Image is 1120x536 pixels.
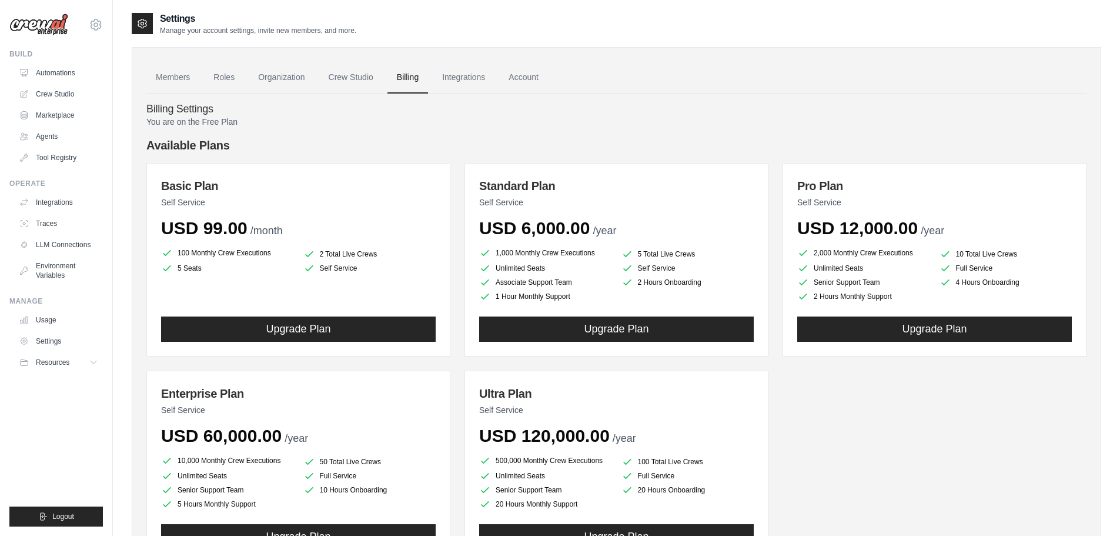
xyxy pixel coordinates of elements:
span: /month [250,225,283,237]
h3: Basic Plan [161,178,436,194]
li: Self Service [621,262,754,274]
span: USD 12,000.00 [797,218,918,238]
li: Senior Support Team [479,484,612,496]
li: 50 Total Live Crews [303,456,436,468]
p: Self Service [161,404,436,416]
div: Build [9,49,103,59]
img: Logo [9,14,68,36]
a: Roles [204,62,244,94]
span: /year [285,432,308,444]
li: Associate Support Team [479,277,612,288]
a: Organization [249,62,314,94]
a: Billing [387,62,428,94]
li: Full Service [621,470,754,482]
li: 100 Total Live Crews [621,456,754,468]
a: Environment Variables [14,257,103,285]
a: Usage [14,311,103,329]
li: Unlimited Seats [479,262,612,274]
li: 2,000 Monthly Crew Executions [797,246,930,260]
span: USD 6,000.00 [479,218,590,238]
li: Unlimited Seats [479,470,612,482]
a: Integrations [433,62,494,94]
button: Upgrade Plan [797,317,1072,342]
h4: Billing Settings [146,103,1086,116]
li: Senior Support Team [797,277,930,288]
a: Integrations [14,193,103,212]
h3: Standard Plan [479,178,754,194]
span: USD 60,000.00 [161,426,282,445]
a: Crew Studio [319,62,383,94]
li: Self Service [303,262,436,274]
li: 20 Hours Onboarding [621,484,754,496]
li: Unlimited Seats [797,262,930,274]
p: You are on the Free Plan [146,116,1086,128]
a: Traces [14,214,103,233]
h3: Enterprise Plan [161,385,436,402]
li: 1 Hour Monthly Support [479,291,612,302]
span: /year [593,225,616,237]
p: Self Service [161,197,436,208]
li: 5 Hours Monthly Support [161,498,294,510]
li: 10,000 Monthly Crew Executions [161,454,294,468]
li: 10 Total Live Crews [940,248,1072,260]
a: Members [146,62,199,94]
span: USD 120,000.00 [479,426,610,445]
span: Resources [36,358,69,367]
li: 5 Total Live Crews [621,248,754,260]
a: Agents [14,127,103,146]
a: Marketplace [14,106,103,125]
span: Logout [52,512,74,521]
a: Automations [14,64,103,82]
h3: Pro Plan [797,178,1072,194]
li: 500,000 Monthly Crew Executions [479,454,612,468]
a: LLM Connections [14,235,103,254]
li: 100 Monthly Crew Executions [161,246,294,260]
li: 20 Hours Monthly Support [479,498,612,510]
span: /year [921,225,944,237]
li: Unlimited Seats [161,470,294,482]
a: Crew Studio [14,85,103,104]
button: Upgrade Plan [161,317,436,342]
h4: Available Plans [146,137,1086,154]
span: /year [613,432,636,444]
p: Self Service [797,197,1072,208]
a: Settings [14,332,103,351]
span: USD 99.00 [161,218,248,238]
p: Self Service [479,404,754,416]
h3: Ultra Plan [479,385,754,402]
button: Resources [14,353,103,372]
div: Operate [9,179,103,188]
li: Senior Support Team [161,484,294,496]
h2: Settings [160,12,356,26]
li: 5 Seats [161,262,294,274]
li: 2 Hours Monthly Support [797,291,930,302]
button: Logout [9,507,103,527]
li: 2 Hours Onboarding [621,277,754,288]
li: 4 Hours Onboarding [940,277,1072,288]
li: Full Service [940,262,1072,274]
div: Manage [9,297,103,306]
p: Self Service [479,197,754,208]
li: 10 Hours Onboarding [303,484,436,496]
li: Full Service [303,470,436,482]
p: Manage your account settings, invite new members, and more. [160,26,356,35]
li: 1,000 Monthly Crew Executions [479,246,612,260]
a: Tool Registry [14,148,103,167]
a: Account [499,62,548,94]
button: Upgrade Plan [479,317,754,342]
li: 2 Total Live Crews [303,248,436,260]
